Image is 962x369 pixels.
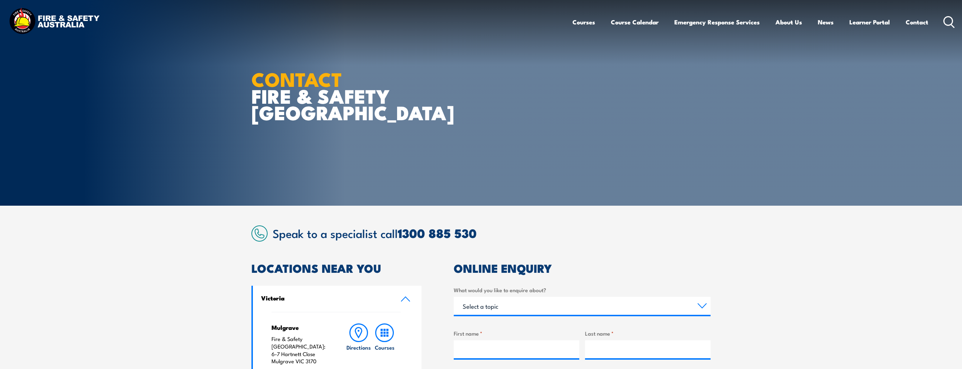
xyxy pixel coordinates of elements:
[272,323,331,331] h4: Mulgrave
[346,323,372,365] a: Directions
[585,329,711,337] label: Last name
[398,223,477,242] a: 1300 885 530
[454,286,711,294] label: What would you like to enquire about?
[273,226,711,239] h2: Speak to a specialist call
[849,13,890,32] a: Learner Portal
[261,294,390,302] h4: Victoria
[272,335,331,365] p: Fire & Safety [GEOGRAPHIC_DATA]: 6-7 Hartnett Close Mulgrave VIC 3170
[251,70,429,121] h1: FIRE & SAFETY [GEOGRAPHIC_DATA]
[251,64,342,93] strong: CONTACT
[818,13,834,32] a: News
[454,329,579,337] label: First name
[375,344,395,351] h6: Courses
[674,13,760,32] a: Emergency Response Services
[251,263,421,273] h2: LOCATIONS NEAR YOU
[611,13,659,32] a: Course Calendar
[454,263,711,273] h2: ONLINE ENQUIRY
[775,13,802,32] a: About Us
[572,13,595,32] a: Courses
[346,344,371,351] h6: Directions
[372,323,397,365] a: Courses
[253,286,421,312] a: Victoria
[906,13,928,32] a: Contact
